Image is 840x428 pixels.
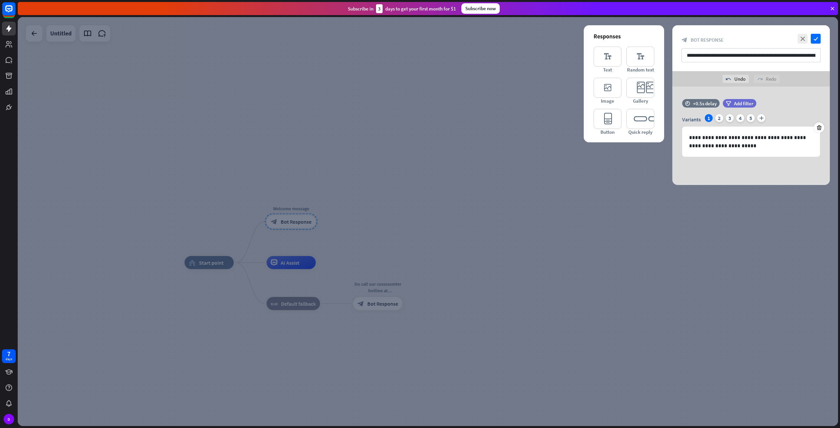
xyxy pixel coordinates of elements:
[348,4,456,13] div: Subscribe in days to get your first month for $1
[726,101,731,106] i: filter
[376,4,383,13] div: 3
[726,114,734,122] div: 3
[754,75,780,83] div: Redo
[726,76,731,82] i: undo
[7,351,10,357] div: 7
[723,75,749,83] div: Undo
[747,114,755,122] div: 5
[682,37,687,43] i: block_bot_response
[811,34,821,44] i: check
[691,37,724,43] span: Bot Response
[736,114,744,122] div: 4
[4,414,14,424] div: D
[5,3,25,22] button: Open LiveChat chat widget
[734,100,753,107] span: Add filter
[715,114,723,122] div: 2
[685,101,690,106] i: time
[757,114,765,122] i: plus
[461,3,500,14] div: Subscribe now
[798,34,808,44] i: close
[6,357,12,361] div: days
[682,116,701,123] span: Variants
[757,76,763,82] i: redo
[2,349,16,363] a: 7 days
[705,114,713,122] div: 1
[693,100,717,107] div: +0.5s delay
